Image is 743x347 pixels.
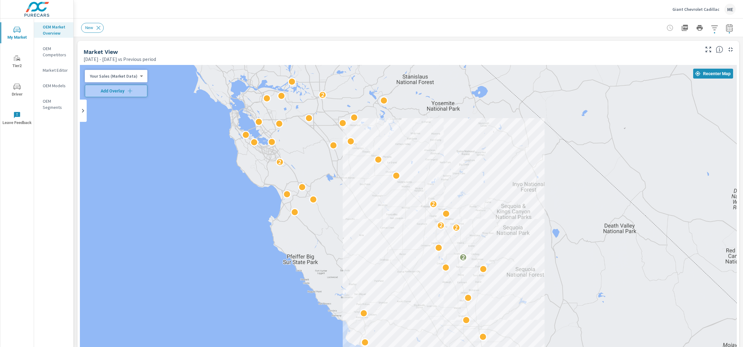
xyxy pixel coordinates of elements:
p: [DATE] - [DATE] vs Previous period [84,55,156,63]
button: Print Report [693,22,706,34]
p: Market Editor [43,67,68,73]
p: 2 [432,200,435,208]
div: OEM Market Overview [34,22,73,38]
p: OEM Market Overview [43,24,68,36]
button: Recenter Map [693,69,733,79]
span: Tier2 [2,54,32,70]
button: Make Fullscreen [703,45,713,54]
div: nav menu [0,19,34,132]
p: OEM Models [43,83,68,89]
div: OEM Segments [34,96,73,112]
button: Minimize Widget [726,45,736,54]
button: Select Date Range [723,22,736,34]
p: 2 [462,254,465,261]
div: Your Sales (Market Data) [85,73,142,79]
p: Giant Chevrolet Cadillac [672,6,719,12]
p: 2 [278,158,281,166]
button: Apply Filters [708,22,721,34]
span: New [81,25,97,30]
span: Driver [2,83,32,98]
span: Add Overlay [88,88,145,94]
div: New [81,23,104,33]
p: Your Sales (Market Data) [90,73,137,79]
p: 2 [439,221,443,229]
button: "Export Report to PDF" [679,22,691,34]
div: Market Editor [34,66,73,75]
span: My Market [2,26,32,41]
span: Leave Feedback [2,111,32,126]
div: OEM Competitors [34,44,73,59]
p: 2 [321,91,324,99]
h5: Market View [84,49,118,55]
button: Add Overlay [85,85,147,97]
div: OEM Models [34,81,73,90]
p: OEM Segments [43,98,68,110]
div: ME [724,4,736,15]
span: Find the biggest opportunities in your market for your inventory. Understand by postal code where... [716,46,723,53]
p: 2 [454,224,458,231]
p: OEM Competitors [43,45,68,58]
span: Recenter Map [696,71,731,76]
